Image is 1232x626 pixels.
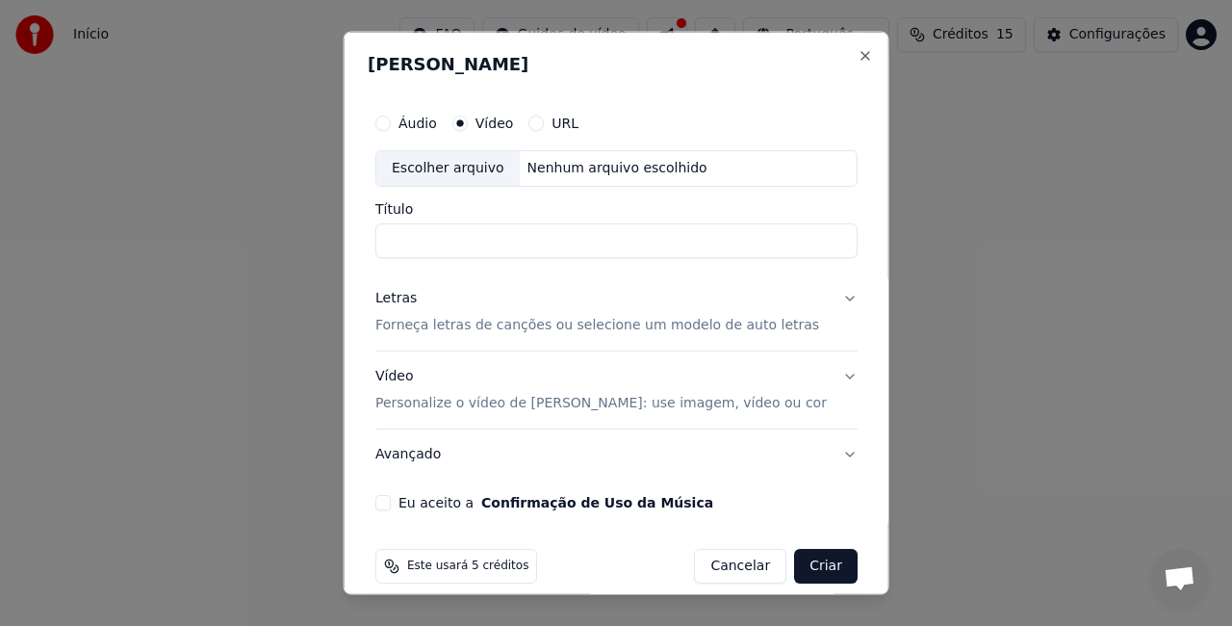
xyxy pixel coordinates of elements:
[375,315,819,334] p: Forneça letras de canções ou selecione um modelo de auto letras
[519,159,714,178] div: Nenhum arquivo escolhido
[375,366,827,412] div: Vídeo
[481,495,713,509] button: Eu aceito a
[552,117,578,130] label: URL
[375,288,417,307] div: Letras
[375,393,827,412] p: Personalize o vídeo de [PERSON_NAME]: use imagem, vídeo ou cor
[375,429,858,479] button: Avançado
[694,548,786,583] button: Cancelar
[375,273,858,350] button: LetrasForneça letras de canções ou selecione um modelo de auto letras
[376,151,520,186] div: Escolher arquivo
[398,117,437,130] label: Áudio
[475,117,513,130] label: Vídeo
[794,548,858,583] button: Criar
[368,56,865,73] h2: [PERSON_NAME]
[375,351,858,428] button: VídeoPersonalize o vídeo de [PERSON_NAME]: use imagem, vídeo ou cor
[375,201,858,215] label: Título
[398,495,713,509] label: Eu aceito a
[407,558,528,573] span: Este usará 5 créditos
